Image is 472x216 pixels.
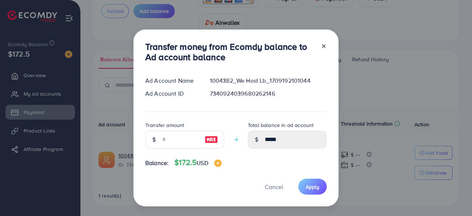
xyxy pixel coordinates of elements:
[256,179,292,195] button: Cancel
[139,76,204,85] div: Ad Account Name
[248,121,313,129] label: Total balance in ad account
[197,159,208,167] span: USD
[306,183,319,191] span: Apply
[174,158,221,167] h4: $172.5
[139,89,204,98] div: Ad Account ID
[205,135,218,144] img: image
[145,159,169,167] span: Balance:
[441,183,466,210] iframe: Chat
[265,183,283,191] span: Cancel
[298,179,327,195] button: Apply
[145,121,184,129] label: Transfer amount
[204,76,333,85] div: 1004382_We Host Lb_1709192101044
[145,41,315,63] h3: Transfer money from Ecomdy balance to Ad account balance
[214,160,222,167] img: image
[204,89,333,98] div: 7340924039680262146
